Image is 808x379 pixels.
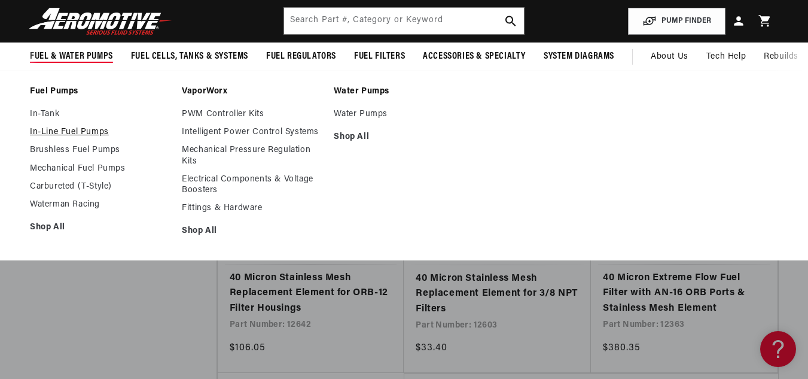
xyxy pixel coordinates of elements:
[334,86,474,97] a: Water Pumps
[628,8,725,35] button: PUMP FINDER
[30,127,170,138] a: In-Line Fuel Pumps
[26,7,175,35] img: Aeromotive
[230,271,392,317] a: 40 Micron Stainless Mesh Replacement Element for ORB-12 Filter Housings
[30,181,170,192] a: Carbureted (T-Style)
[182,203,322,214] a: Fittings & Hardware
[706,50,746,63] span: Tech Help
[30,109,170,120] a: In-Tank
[30,86,170,97] a: Fuel Pumps
[266,50,336,63] span: Fuel Regulators
[334,109,474,120] a: Water Pumps
[498,8,524,34] button: search button
[544,50,614,63] span: System Diagrams
[354,50,405,63] span: Fuel Filters
[414,43,535,71] summary: Accessories & Specialty
[182,145,322,166] a: Mechanical Pressure Regulation Kits
[764,50,798,63] span: Rebuilds
[416,271,579,317] a: 40 Micron Stainless Mesh Replacement Element for 3/8 NPT Filters
[122,43,257,71] summary: Fuel Cells, Tanks & Systems
[257,43,345,71] summary: Fuel Regulators
[603,271,766,317] a: 40 Micron Extreme Flow Fuel Filter with AN-16 ORB Ports & Stainless Mesh Element
[642,43,697,71] a: About Us
[30,145,170,156] a: Brushless Fuel Pumps
[182,86,322,97] a: VaporWorx
[182,226,322,237] a: Shop All
[284,8,525,34] input: Search by Part Number, Category or Keyword
[30,50,113,63] span: Fuel & Water Pumps
[423,50,526,63] span: Accessories & Specialty
[334,132,474,142] a: Shop All
[755,43,807,71] summary: Rebuilds
[131,50,248,63] span: Fuel Cells, Tanks & Systems
[30,222,170,233] a: Shop All
[651,52,688,61] span: About Us
[30,199,170,210] a: Waterman Racing
[535,43,623,71] summary: System Diagrams
[697,43,755,71] summary: Tech Help
[182,109,322,120] a: PWM Controller Kits
[345,43,414,71] summary: Fuel Filters
[30,163,170,174] a: Mechanical Fuel Pumps
[182,127,322,138] a: Intelligent Power Control Systems
[182,174,322,196] a: Electrical Components & Voltage Boosters
[21,43,122,71] summary: Fuel & Water Pumps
